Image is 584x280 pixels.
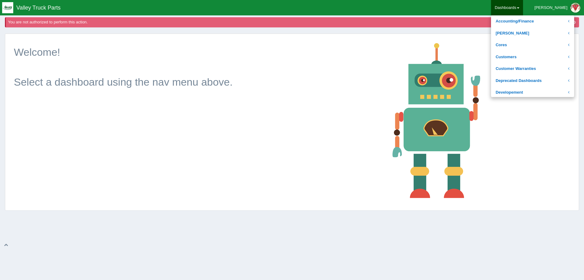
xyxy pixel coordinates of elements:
[491,15,574,27] a: Accounting/Finance
[14,45,383,90] p: Welcome! Select a dashboard using the nav menu above.
[491,51,574,63] a: Customers
[491,27,574,39] a: [PERSON_NAME]
[2,2,13,13] img: q1blfpkbivjhsugxdrfq.png
[491,87,574,99] a: Developement
[8,19,578,25] div: You are not authorized to perform this action.
[491,75,574,87] a: Deprecated Dashboards
[570,3,580,13] img: Profile Picture
[388,39,486,202] img: robot-18af129d45a23e4dba80317a7b57af8f57279c3d1c32989fc063bd2141a5b856.png
[491,63,574,75] a: Customer Warranties
[16,5,61,11] span: Valley Truck Parts
[534,2,567,14] div: [PERSON_NAME]
[491,39,574,51] a: Cores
